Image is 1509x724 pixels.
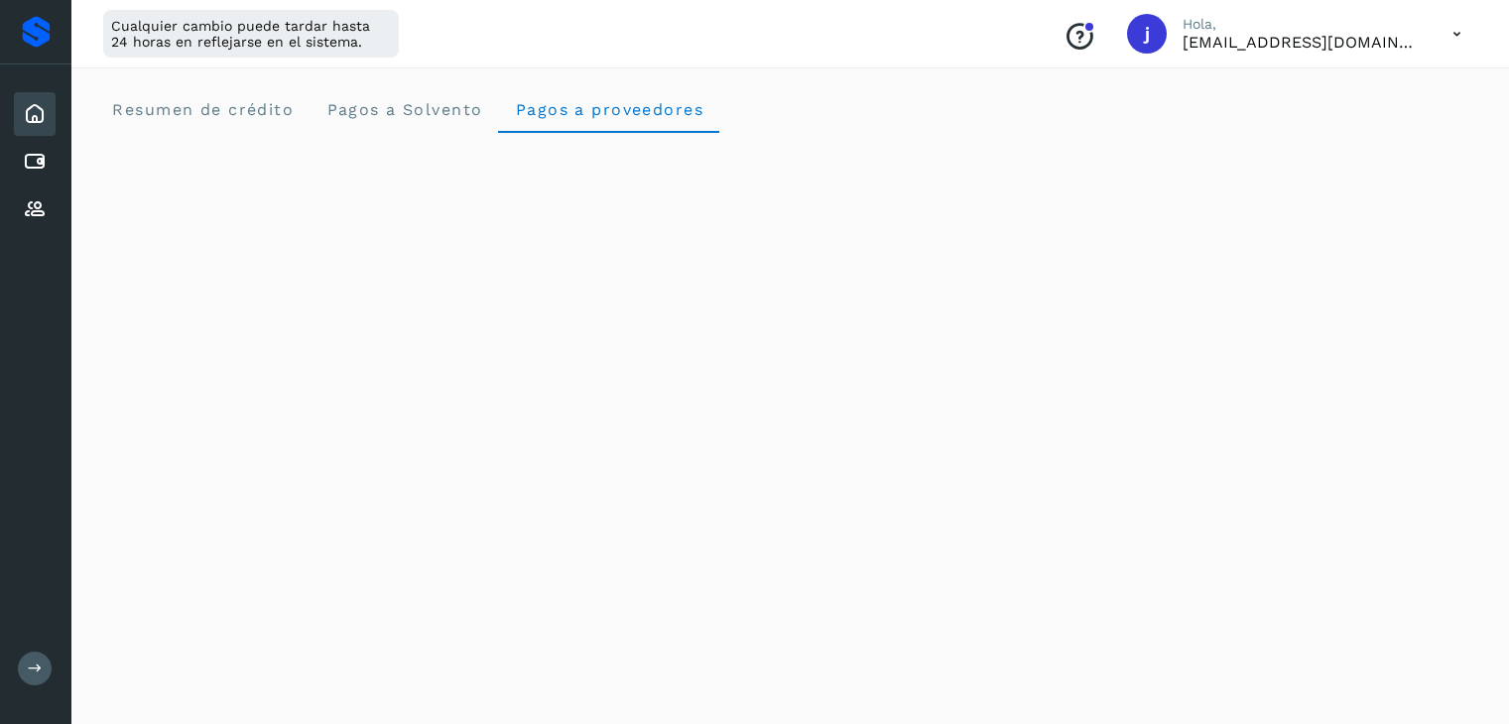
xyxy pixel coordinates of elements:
p: jrodriguez@kalapata.co [1183,33,1421,52]
p: Hola, [1183,16,1421,33]
span: Pagos a Solvento [325,100,482,119]
span: Pagos a proveedores [514,100,703,119]
div: Proveedores [14,187,56,231]
span: Resumen de crédito [111,100,294,119]
div: Inicio [14,92,56,136]
div: Cualquier cambio puede tardar hasta 24 horas en reflejarse en el sistema. [103,10,399,58]
div: Cuentas por pagar [14,140,56,183]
